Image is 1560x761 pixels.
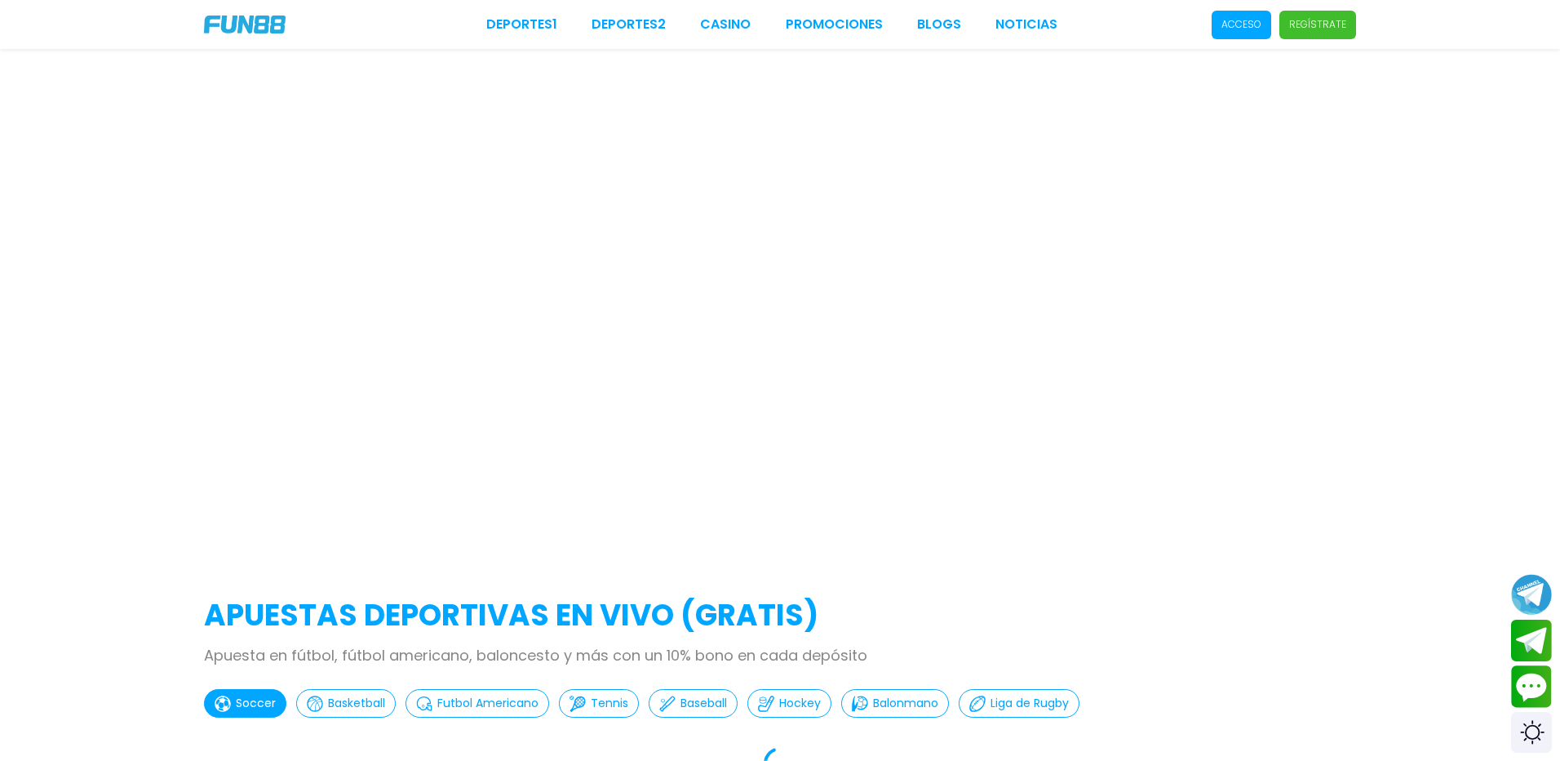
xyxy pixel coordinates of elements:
p: Tennis [591,695,628,712]
button: Balonmano [841,689,949,718]
a: Promociones [786,15,883,34]
p: Futbol Americano [437,695,538,712]
a: BLOGS [917,15,961,34]
button: Tennis [559,689,639,718]
a: Deportes2 [592,15,666,34]
p: Regístrate [1289,17,1346,32]
h2: APUESTAS DEPORTIVAS EN VIVO (gratis) [204,594,1356,638]
p: Hockey [779,695,821,712]
a: Deportes1 [486,15,557,34]
p: Liga de Rugby [991,695,1069,712]
p: Baseball [680,695,727,712]
button: Contact customer service [1511,665,1552,708]
p: Apuesta en fútbol, fútbol americano, baloncesto y más con un 10% bono en cada depósito [204,644,1356,666]
p: Balonmano [873,695,938,712]
a: CASINO [700,15,751,34]
a: NOTICIAS [995,15,1057,34]
button: Basketball [296,689,396,718]
button: Baseball [649,689,738,718]
div: Switch theme [1511,712,1552,753]
button: Liga de Rugby [959,689,1079,718]
button: Join telegram [1511,620,1552,662]
button: Soccer [204,689,286,718]
p: Acceso [1221,17,1261,32]
p: Soccer [236,695,276,712]
button: Hockey [747,689,831,718]
button: Futbol Americano [406,689,549,718]
button: Join telegram channel [1511,573,1552,616]
p: Basketball [328,695,385,712]
img: Company Logo [204,16,286,33]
